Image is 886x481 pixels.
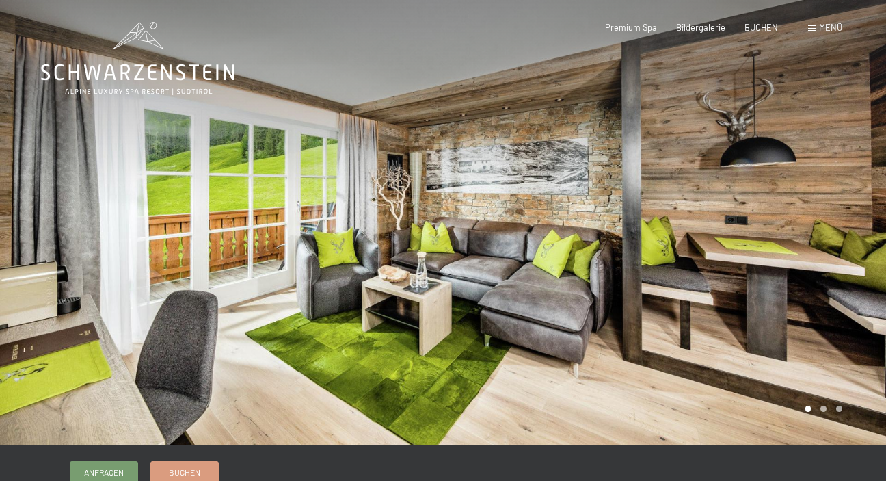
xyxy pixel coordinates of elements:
a: Bildergalerie [676,22,725,33]
a: Premium Spa [605,22,657,33]
a: BUCHEN [744,22,778,33]
span: Menü [819,22,842,33]
span: Buchen [169,467,200,478]
span: Anfragen [84,467,124,478]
